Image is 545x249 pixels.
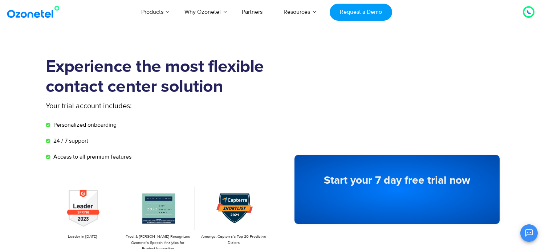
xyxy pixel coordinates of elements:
[52,136,88,145] span: 24 / 7 support
[46,101,218,111] p: Your trial account includes:
[200,234,267,246] p: Amongst Capterra’s Top 20 Predictive Dialers
[52,152,131,161] span: Access to all premium features
[52,121,117,129] span: Personalized onboarding
[330,4,392,21] a: Request a Demo
[309,175,485,186] h5: Start your 7 day free trial now
[520,224,538,242] button: Open chat
[49,234,115,240] p: Leader in [DATE]
[46,57,273,97] h1: Experience the most flexible contact center solution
